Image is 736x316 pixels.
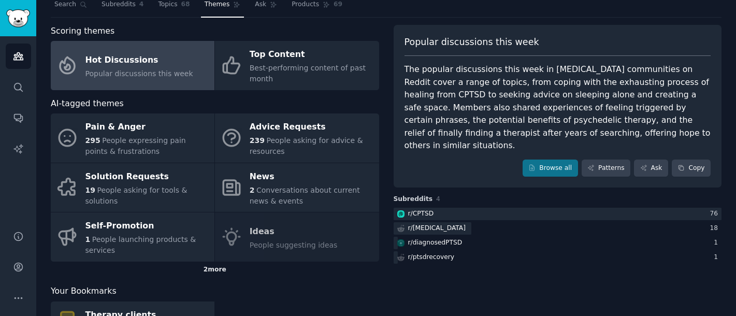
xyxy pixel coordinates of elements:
[250,186,255,194] span: 2
[397,210,405,218] img: CPTSD
[634,160,668,177] a: Ask
[215,113,379,163] a: Advice Requests239People asking for advice & resources
[51,212,214,262] a: Self-Promotion1People launching products & services
[250,168,373,185] div: News
[710,224,721,233] div: 18
[405,63,711,152] div: The popular discussions this week in [MEDICAL_DATA] communities on Reddit cover a range of topics...
[714,238,721,248] div: 1
[250,47,373,63] div: Top Content
[582,160,630,177] a: Patterns
[397,239,405,247] img: diagnosedPTSD
[394,251,722,264] a: r/ptsdrecovery1
[408,253,455,262] div: r/ ptsdrecovery
[436,195,440,203] span: 4
[394,222,722,235] a: r/[MEDICAL_DATA]18
[394,195,433,204] span: Subreddits
[51,41,214,90] a: Hot DiscussionsPopular discussions this week
[85,235,196,254] span: People launching products & services
[394,208,722,221] a: CPTSDr/CPTSD76
[51,113,214,163] a: Pain & Anger295People expressing pain points & frustrations
[250,136,265,145] span: 239
[250,186,360,205] span: Conversations about current news & events
[85,235,91,243] span: 1
[51,97,124,110] span: AI-tagged themes
[51,163,214,212] a: Solution Requests19People asking for tools & solutions
[85,136,100,145] span: 295
[85,136,186,155] span: People expressing pain points & frustrations
[85,218,209,235] div: Self-Promotion
[523,160,578,177] a: Browse all
[408,238,463,248] div: r/ diagnosedPTSD
[394,237,722,250] a: diagnosedPTSDr/diagnosedPTSD1
[250,64,366,83] span: Best-performing content of past month
[51,262,379,278] div: 2 more
[714,253,721,262] div: 1
[405,36,539,49] span: Popular discussions this week
[85,52,193,68] div: Hot Discussions
[215,41,379,90] a: Top ContentBest-performing content of past month
[85,186,187,205] span: People asking for tools & solutions
[250,136,363,155] span: People asking for advice & resources
[408,224,466,233] div: r/ [MEDICAL_DATA]
[85,69,193,78] span: Popular discussions this week
[672,160,711,177] button: Copy
[6,9,30,27] img: GummySearch logo
[250,119,373,136] div: Advice Requests
[51,285,117,298] span: Your Bookmarks
[51,25,114,38] span: Scoring themes
[85,119,209,136] div: Pain & Anger
[408,209,434,219] div: r/ CPTSD
[85,186,95,194] span: 19
[85,168,209,185] div: Solution Requests
[710,209,721,219] div: 76
[215,163,379,212] a: News2Conversations about current news & events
